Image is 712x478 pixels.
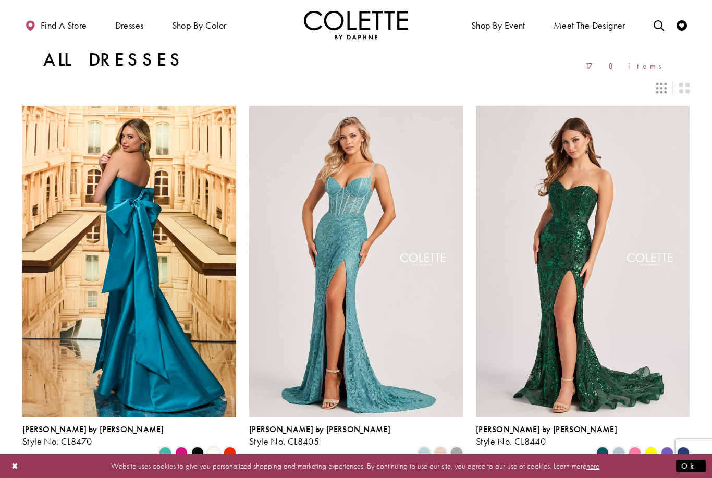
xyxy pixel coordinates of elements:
p: Website uses cookies to give you personalized shopping and marketing experiences. By continuing t... [75,459,637,473]
span: Shop by color [169,10,229,39]
span: Shop By Event [471,20,525,31]
a: Visit Colette by Daphne Style No. CL8405 Page [249,106,463,416]
button: Close Dialog [6,457,24,475]
span: [PERSON_NAME] by [PERSON_NAME] [249,424,390,435]
a: here [586,460,599,471]
span: Style No. CL8440 [476,435,546,447]
a: Find a store [22,10,89,39]
span: [PERSON_NAME] by [PERSON_NAME] [22,424,164,435]
a: Check Wishlist [674,10,690,39]
span: Meet the designer [554,20,625,31]
i: Turquoise [159,447,171,459]
i: Black [191,447,204,459]
a: Toggle search [651,10,667,39]
span: Dresses [113,10,146,39]
span: Find a store [41,20,87,31]
i: Yellow [645,447,657,459]
button: Submit Dialog [676,459,706,472]
span: Style No. CL8470 [22,435,92,447]
i: Smoke [450,447,463,459]
span: [PERSON_NAME] by [PERSON_NAME] [476,424,617,435]
a: Meet the designer [551,10,628,39]
h1: All Dresses [43,50,185,70]
i: Violet [661,447,673,459]
img: Colette by Daphne [304,10,408,39]
a: Visit Colette by Daphne Style No. CL8440 Page [476,106,690,416]
i: Sea Glass [418,447,431,459]
span: Switch layout to 2 columns [679,83,690,93]
div: Colette by Daphne Style No. CL8405 [249,425,390,447]
span: Shop by color [172,20,227,31]
i: Cotton Candy [629,447,641,459]
i: Diamond White [207,447,220,459]
i: Ice Blue [612,447,625,459]
span: Style No. CL8405 [249,435,319,447]
span: Dresses [115,20,144,31]
span: Shop By Event [469,10,528,39]
a: Visit Colette by Daphne Style No. CL8470 Page [22,106,236,416]
div: Colette by Daphne Style No. CL8440 [476,425,617,447]
span: Switch layout to 3 columns [656,83,667,93]
span: 178 items [585,62,669,70]
i: Scarlet [224,447,236,459]
i: Spruce [596,447,609,459]
i: Rose [434,447,447,459]
i: Fuchsia [175,447,188,459]
div: Layout Controls [16,77,696,100]
a: Visit Home Page [304,10,408,39]
div: Colette by Daphne Style No. CL8470 [22,425,164,447]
